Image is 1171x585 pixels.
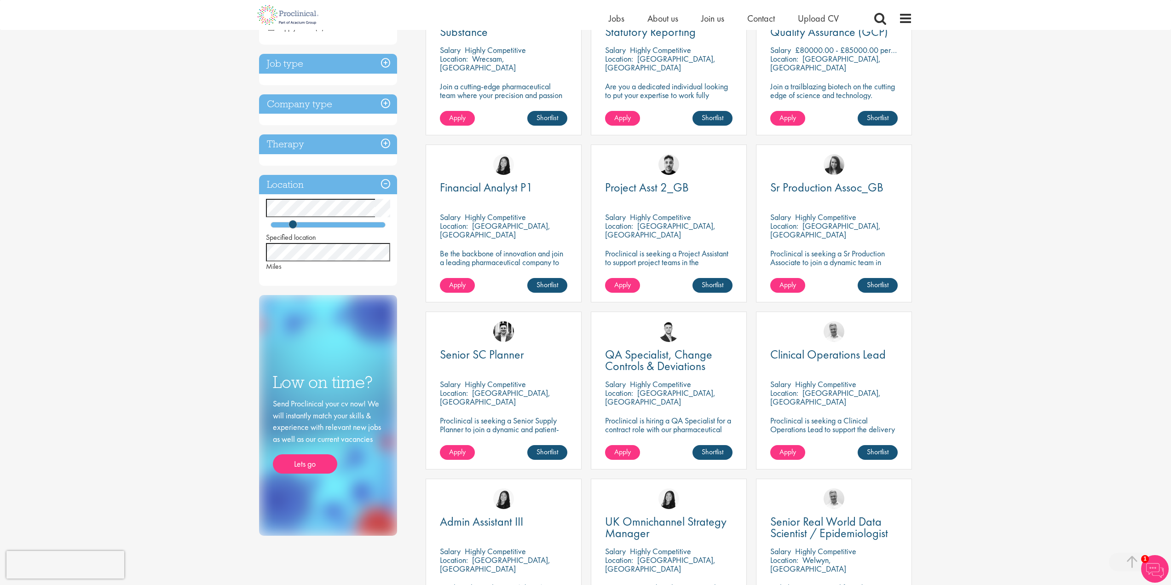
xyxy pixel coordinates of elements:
[770,546,791,556] span: Salary
[440,249,567,284] p: Be the backbone of innovation and join a leading pharmaceutical company to help keep life-changin...
[605,379,626,389] span: Salary
[770,220,881,240] p: [GEOGRAPHIC_DATA], [GEOGRAPHIC_DATA]
[770,212,791,222] span: Salary
[614,113,631,122] span: Apply
[770,445,805,460] a: Apply
[440,514,523,529] span: Admin Assistant III
[440,82,567,117] p: Join a cutting-edge pharmaceutical team where your precision and passion for quality will help sh...
[605,220,715,240] p: [GEOGRAPHIC_DATA], [GEOGRAPHIC_DATA]
[630,45,691,55] p: Highly Competitive
[770,555,798,565] span: Location:
[493,154,514,175] img: Numhom Sudsok
[259,94,397,114] h3: Company type
[449,447,466,457] span: Apply
[770,516,898,539] a: Senior Real World Data Scientist / Epidemiologist
[770,555,846,574] p: Welwyn, [GEOGRAPHIC_DATA]
[1141,555,1149,563] span: 1
[440,53,516,73] p: Wrecsam, [GEOGRAPHIC_DATA]
[440,555,468,565] span: Location:
[273,398,383,474] div: Send Proclinical your cv now! We will instantly match your skills & experience with relevant new ...
[440,53,468,64] span: Location:
[770,379,791,389] span: Salary
[747,12,775,24] a: Contact
[605,212,626,222] span: Salary
[795,45,913,55] p: £80000.00 - £85000.00 per annum
[605,416,733,442] p: Proclinical is hiring a QA Specialist for a contract role with our pharmaceutical client based in...
[614,447,631,457] span: Apply
[440,220,468,231] span: Location:
[465,546,526,556] p: Highly Competitive
[440,546,461,556] span: Salary
[858,278,898,293] a: Shortlist
[266,261,282,271] span: Miles
[605,555,633,565] span: Location:
[605,249,733,275] p: Proclinical is seeking a Project Assistant to support project teams in the [GEOGRAPHIC_DATA].
[440,180,533,195] span: Financial Analyst P1
[647,12,678,24] a: About us
[440,349,567,360] a: Senior SC Planner
[493,321,514,342] img: Edward Little
[259,175,397,195] h3: Location
[605,53,715,73] p: [GEOGRAPHIC_DATA], [GEOGRAPHIC_DATA]
[692,111,733,126] a: Shortlist
[701,12,724,24] a: Join us
[770,220,798,231] span: Location:
[605,546,626,556] span: Salary
[770,514,888,541] span: Senior Real World Data Scientist / Epidemiologist
[440,445,475,460] a: Apply
[770,416,898,442] p: Proclinical is seeking a Clinical Operations Lead to support the delivery of clinical trials in o...
[465,45,526,55] p: Highly Competitive
[605,514,727,541] span: UK Omnichannel Strategy Manager
[630,546,691,556] p: Highly Competitive
[795,546,856,556] p: Highly Competitive
[770,182,898,193] a: Sr Production Assoc_GB
[609,12,624,24] a: Jobs
[259,134,397,154] div: Therapy
[770,278,805,293] a: Apply
[770,45,791,55] span: Salary
[824,321,844,342] img: Joshua Bye
[824,488,844,509] img: Joshua Bye
[779,113,796,122] span: Apply
[527,445,567,460] a: Shortlist
[465,379,526,389] p: Highly Competitive
[527,111,567,126] a: Shortlist
[630,212,691,222] p: Highly Competitive
[770,53,798,64] span: Location:
[658,488,679,509] a: Numhom Sudsok
[605,555,715,574] p: [GEOGRAPHIC_DATA], [GEOGRAPHIC_DATA]
[605,388,715,407] p: [GEOGRAPHIC_DATA], [GEOGRAPHIC_DATA]
[6,551,124,579] iframe: reCAPTCHA
[770,388,798,398] span: Location:
[605,15,733,38] a: Graduate, International Statutory Reporting
[440,388,550,407] p: [GEOGRAPHIC_DATA], [GEOGRAPHIC_DATA]
[858,111,898,126] a: Shortlist
[259,54,397,74] div: Job type
[630,379,691,389] p: Highly Competitive
[440,182,567,193] a: Financial Analyst P1
[770,249,898,275] p: Proclinical is seeking a Sr Production Associate to join a dynamic team in [GEOGRAPHIC_DATA].
[440,111,475,126] a: Apply
[795,379,856,389] p: Highly Competitive
[440,278,475,293] a: Apply
[440,45,461,55] span: Salary
[605,182,733,193] a: Project Asst 2_GB
[527,278,567,293] a: Shortlist
[692,278,733,293] a: Shortlist
[779,280,796,290] span: Apply
[824,154,844,175] img: Terri-Anne Gray
[798,12,839,24] a: Upload CV
[605,180,689,195] span: Project Asst 2_GB
[605,388,633,398] span: Location:
[605,445,640,460] a: Apply
[440,15,567,38] a: Lead Process Scientist Drug Substance
[605,516,733,539] a: UK Omnichannel Strategy Manager
[858,445,898,460] a: Shortlist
